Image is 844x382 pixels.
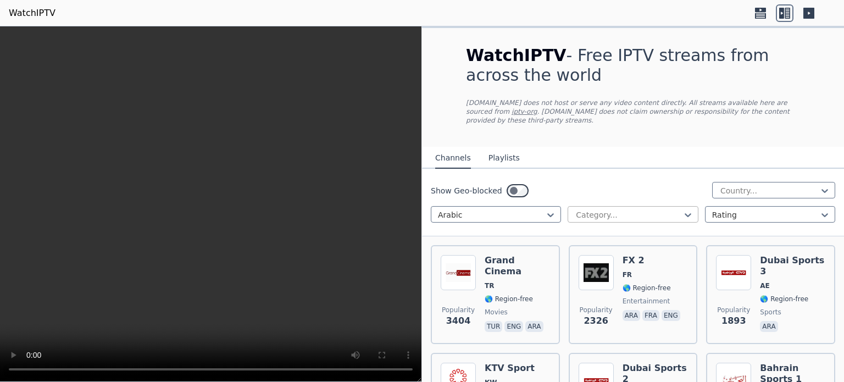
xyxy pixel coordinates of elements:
h6: Dubai Sports 3 [760,255,825,277]
span: Popularity [717,306,750,314]
p: ara [760,321,778,332]
span: Popularity [442,306,475,314]
button: Channels [435,148,471,169]
p: fra [642,310,659,321]
span: 3404 [446,314,471,328]
span: Popularity [580,306,613,314]
p: ara [623,310,640,321]
span: sports [760,308,781,317]
p: tur [485,321,502,332]
img: Grand Cinema [441,255,476,290]
span: FR [623,270,632,279]
img: Dubai Sports 3 [716,255,751,290]
span: 2326 [584,314,608,328]
span: movies [485,308,508,317]
span: 1893 [721,314,746,328]
p: [DOMAIN_NAME] does not host or serve any video content directly. All streams available here are s... [466,98,800,125]
span: TR [485,281,494,290]
p: eng [504,321,523,332]
span: entertainment [623,297,670,306]
button: Playlists [488,148,520,169]
p: eng [662,310,680,321]
span: WatchIPTV [466,46,567,65]
a: WatchIPTV [9,7,55,20]
h6: Grand Cinema [485,255,550,277]
p: ara [525,321,543,332]
h1: - Free IPTV streams from across the world [466,46,800,85]
h6: FX 2 [623,255,682,266]
span: 🌎 Region-free [623,284,671,292]
label: Show Geo-blocked [431,185,502,196]
span: 🌎 Region-free [760,295,808,303]
img: FX 2 [579,255,614,290]
span: 🌎 Region-free [485,295,533,303]
a: iptv-org [512,108,537,115]
h6: KTV Sport [485,363,535,374]
span: AE [760,281,769,290]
